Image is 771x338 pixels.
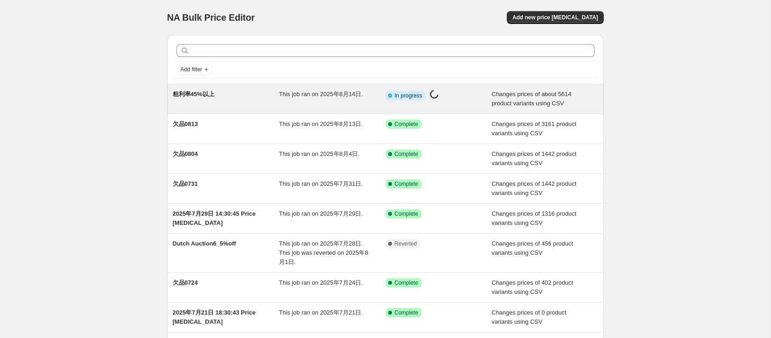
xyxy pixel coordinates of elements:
[173,180,198,187] span: 欠品0731
[173,91,215,97] span: 粗利率45%以上
[492,150,576,166] span: Changes prices of 1442 product variants using CSV
[181,66,202,73] span: Add filter
[173,240,236,247] span: Dutch Auction6_5%off
[279,240,368,265] span: This job ran on 2025年7月28日. This job was reverted on 2025年8月1日.
[507,11,603,24] button: Add new price [MEDICAL_DATA]
[395,240,417,247] span: Reverted
[167,12,255,23] span: NA Bulk Price Editor
[173,120,198,127] span: 欠品0813
[173,150,198,157] span: 欠品0804
[173,210,256,226] span: 2025年7月29日 14:30:45 Price [MEDICAL_DATA]
[395,210,418,218] span: Complete
[395,180,418,188] span: Complete
[395,92,422,99] span: In progress
[492,210,576,226] span: Changes prices of 1316 product variants using CSV
[279,91,363,97] span: This job ran on 2025年8月14日.
[395,150,418,158] span: Complete
[279,309,363,316] span: This job ran on 2025年7月21日.
[395,120,418,128] span: Complete
[279,150,360,157] span: This job ran on 2025年8月4日.
[279,120,363,127] span: This job ran on 2025年8月13日.
[395,279,418,286] span: Complete
[279,180,363,187] span: This job ran on 2025年7月31日.
[173,309,256,325] span: 2025年7月21日 18:30:43 Price [MEDICAL_DATA]
[176,64,213,75] button: Add filter
[492,309,567,325] span: Changes prices of 0 product variants using CSV
[279,279,363,286] span: This job ran on 2025年7月24日.
[279,210,363,217] span: This job ran on 2025年7月29日.
[492,180,576,196] span: Changes prices of 1442 product variants using CSV
[173,279,198,286] span: 欠品0724
[492,120,576,137] span: Changes prices of 3161 product variants using CSV
[492,279,573,295] span: Changes prices of 402 product variants using CSV
[512,14,598,21] span: Add new price [MEDICAL_DATA]
[492,91,571,107] span: Changes prices of about 5614 product variants using CSV
[395,309,418,316] span: Complete
[492,240,573,256] span: Changes prices of 456 product variants using CSV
